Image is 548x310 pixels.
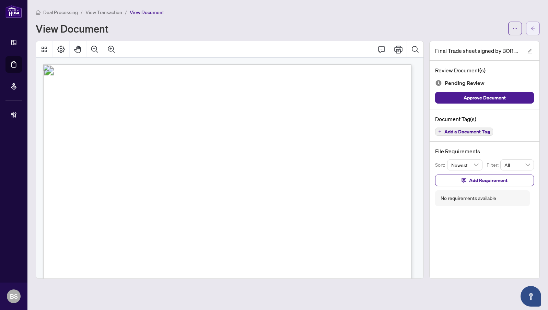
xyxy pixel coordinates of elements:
[435,161,447,169] p: Sort:
[521,286,541,307] button: Open asap
[5,5,22,18] img: logo
[130,9,164,15] span: View Document
[125,8,127,16] li: /
[43,9,78,15] span: Deal Processing
[530,26,535,31] span: arrow-left
[445,79,485,88] span: Pending Review
[435,66,534,74] h4: Review Document(s)
[435,175,534,186] button: Add Requirement
[85,9,122,15] span: View Transaction
[435,47,521,55] span: Final Trade sheet signed by BOR 2505249.pdf
[504,160,530,170] span: All
[36,10,40,15] span: home
[451,160,479,170] span: Newest
[527,49,532,53] span: edit
[441,194,496,202] div: No requirements available
[464,92,506,103] span: Approve Document
[487,161,500,169] p: Filter:
[435,92,534,104] button: Approve Document
[435,147,534,155] h4: File Requirements
[444,129,490,134] span: Add a Document Tag
[435,80,442,86] img: Document Status
[438,130,442,133] span: plus
[513,26,517,31] span: ellipsis
[10,291,18,301] span: BS
[36,23,108,34] h1: View Document
[435,128,493,136] button: Add a Document Tag
[435,115,534,123] h4: Document Tag(s)
[81,8,83,16] li: /
[469,175,508,186] span: Add Requirement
